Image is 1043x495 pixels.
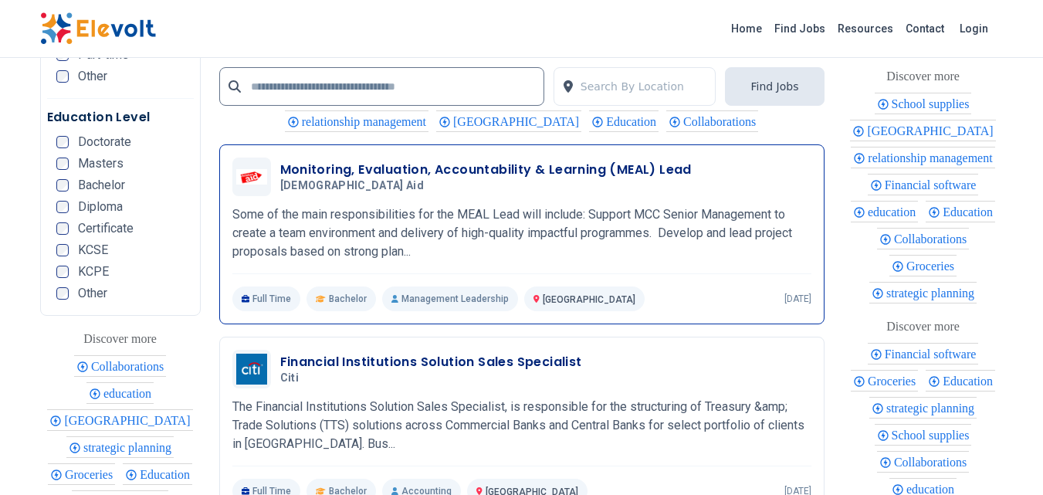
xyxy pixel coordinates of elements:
input: Other [56,287,69,300]
h5: Education Level [47,108,194,127]
input: KCPE [56,266,69,278]
span: Doctorate [78,136,131,148]
span: Bachelor [78,179,125,192]
span: relationship management [302,115,431,128]
span: Part-time [78,49,129,61]
div: Collaborations [877,228,969,249]
p: The Financial Institutions Solution Sales Specialist, is responsible for the structuring of Treas... [232,398,811,453]
a: Resources [831,16,899,41]
input: Doctorate [56,136,69,148]
p: [DATE] [784,293,811,305]
div: Education [926,201,995,222]
div: Financial software [868,343,979,364]
span: Collaborations [894,456,971,469]
p: Full Time [232,286,301,311]
span: Education [943,205,997,219]
div: education [86,382,154,404]
span: Other [78,70,107,83]
div: strategic planning [869,397,977,419]
span: Collaborations [91,360,168,373]
div: Nairobi [47,409,192,431]
span: strategic planning [886,286,979,300]
span: Bachelor [329,293,367,305]
span: Education [606,115,661,128]
span: Masters [78,158,124,170]
span: Financial software [885,348,981,361]
span: Groceries [65,468,117,481]
span: strategic planning [886,402,979,415]
span: strategic planning [83,441,176,454]
h3: Monitoring, Evaluation, Accountability & Learning (MEAL) Lead [280,161,692,179]
span: relationship management [868,151,997,164]
div: Groceries [851,370,918,392]
span: [GEOGRAPHIC_DATA] [453,115,584,128]
span: KCSE [78,244,108,256]
span: Other [78,287,107,300]
span: [DEMOGRAPHIC_DATA] Aid [280,179,425,193]
div: Education [589,110,659,132]
img: Christian Aid [236,169,267,185]
iframe: Chat Widget [966,421,1043,495]
div: Education [926,370,995,392]
a: Find Jobs [768,16,831,41]
a: Home [725,16,768,41]
div: Collaborations [666,110,758,132]
span: KCPE [78,266,109,278]
span: Collaborations [894,232,971,246]
input: Bachelor [56,179,69,192]
span: [GEOGRAPHIC_DATA] [543,294,635,305]
span: Groceries [906,259,959,273]
span: Groceries [868,375,920,388]
input: Certificate [56,222,69,235]
span: School supplies [892,429,974,442]
input: Masters [56,158,69,170]
div: Collaborations [877,451,969,473]
div: These are topics related to the article that might interest you [886,316,960,337]
span: School supplies [892,97,974,110]
div: Groceries [48,463,115,485]
input: Other [56,70,69,83]
span: [GEOGRAPHIC_DATA] [64,414,195,427]
span: education [868,205,920,219]
a: Christian AidMonitoring, Evaluation, Accountability & Learning (MEAL) Lead[DEMOGRAPHIC_DATA] AidS... [232,158,811,311]
span: Diploma [78,201,123,213]
input: Diploma [56,201,69,213]
span: education [103,387,156,400]
div: relationship management [285,110,428,132]
div: Nairobi [436,110,581,132]
input: KCSE [56,244,69,256]
span: Certificate [78,222,134,235]
span: Financial software [885,178,981,192]
div: strategic planning [869,282,977,303]
img: Citi [236,354,267,385]
span: Education [943,375,997,388]
div: Nairobi [850,120,995,141]
div: strategic planning [66,436,174,458]
a: Contact [899,16,950,41]
p: Some of the main responsibilities for the MEAL Lead will include: Support MCC Senior Management t... [232,205,811,261]
div: School supplies [875,424,972,446]
button: Find Jobs [725,67,824,106]
div: relationship management [851,147,994,168]
div: Groceries [889,255,957,276]
h3: Financial Institutions Solution Sales Specialist [280,353,582,371]
div: These are topics related to the article that might interest you [886,66,960,87]
p: Management Leadership [382,286,518,311]
span: [GEOGRAPHIC_DATA] [867,124,997,137]
div: Education [123,463,192,485]
div: School supplies [875,93,972,114]
div: education [851,201,918,222]
span: Collaborations [683,115,760,128]
img: Elevolt [40,12,156,45]
div: Collaborations [74,355,166,377]
div: These are topics related to the article that might interest you [83,328,157,350]
span: Citi [280,371,299,385]
a: Login [950,13,997,44]
div: Financial software [868,174,979,195]
span: Education [140,468,195,481]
